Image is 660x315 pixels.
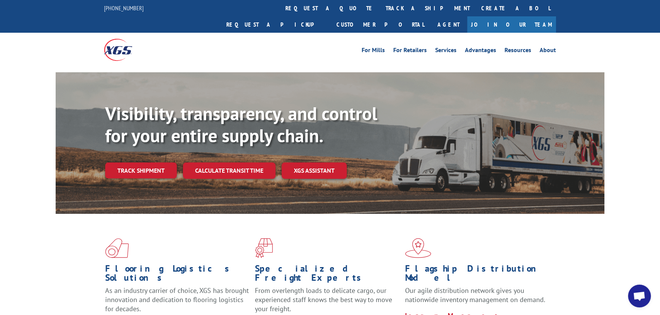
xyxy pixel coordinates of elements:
[331,16,430,33] a: Customer Portal
[105,264,249,286] h1: Flooring Logistics Solutions
[255,238,273,258] img: xgs-icon-focused-on-flooring-red
[104,4,144,12] a: [PHONE_NUMBER]
[255,264,399,286] h1: Specialized Freight Experts
[282,162,347,179] a: XGS ASSISTANT
[221,16,331,33] a: Request a pickup
[405,286,545,304] span: Our agile distribution network gives you nationwide inventory management on demand.
[628,285,651,307] div: Open chat
[362,47,385,56] a: For Mills
[540,47,556,56] a: About
[435,47,457,56] a: Services
[105,162,177,178] a: Track shipment
[105,286,249,313] span: As an industry carrier of choice, XGS has brought innovation and dedication to flooring logistics...
[505,47,531,56] a: Resources
[393,47,427,56] a: For Retailers
[105,238,129,258] img: xgs-icon-total-supply-chain-intelligence-red
[405,238,431,258] img: xgs-icon-flagship-distribution-model-red
[467,16,556,33] a: Join Our Team
[105,102,377,147] b: Visibility, transparency, and control for your entire supply chain.
[465,47,496,56] a: Advantages
[405,264,549,286] h1: Flagship Distribution Model
[183,162,276,179] a: Calculate transit time
[430,16,467,33] a: Agent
